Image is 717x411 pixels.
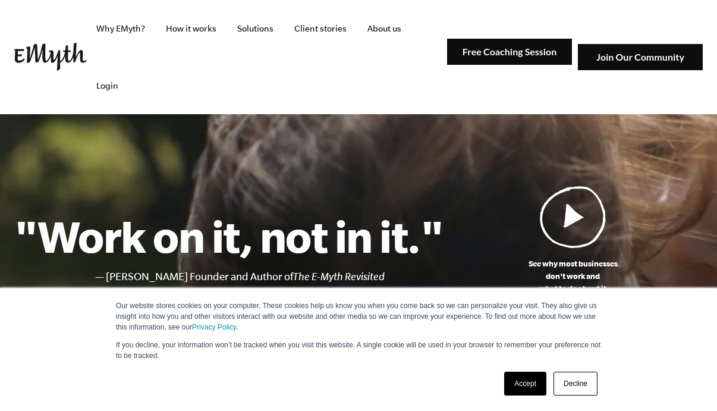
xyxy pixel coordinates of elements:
p: Our website stores cookies on your computer. These cookies help us know you when you come back so... [116,300,601,332]
a: Login [87,57,128,114]
p: See why most businesses don't work and what to do about it [443,258,703,295]
img: Join Our Community [578,44,703,71]
li: [PERSON_NAME] Founder and Author of [106,268,443,285]
p: If you decline, your information won’t be tracked when you visit this website. A single cookie wi... [116,340,601,361]
a: See why most businessesdon't work andwhat to do about it [443,186,703,295]
img: Free Coaching Session [447,39,572,65]
i: The E-Myth Revisited [293,271,385,283]
a: Privacy Policy [192,323,236,331]
a: Accept [504,372,546,396]
a: Decline [554,372,597,396]
img: Play Video [540,186,606,248]
h1: "Work on it, not in it." [14,210,443,262]
img: EMyth [14,43,87,71]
